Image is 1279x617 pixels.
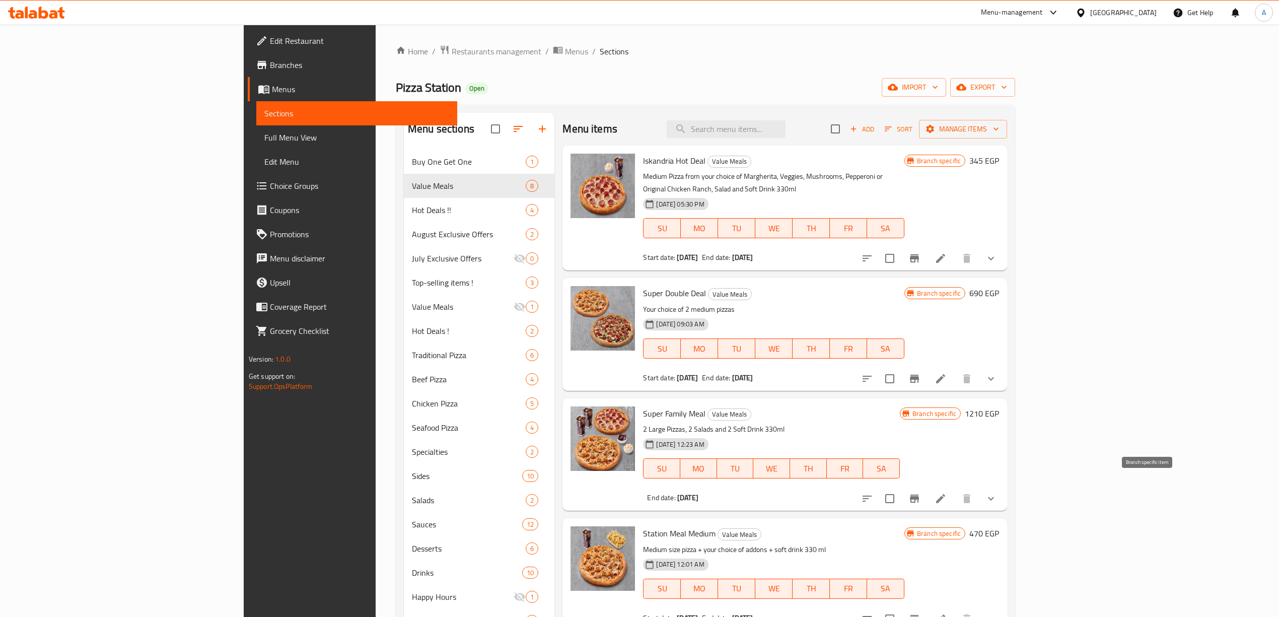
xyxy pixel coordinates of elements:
[412,470,522,482] div: Sides
[685,221,714,236] span: MO
[404,295,555,319] div: Value Meals1
[882,121,915,137] button: Sort
[526,399,538,408] span: 5
[248,29,457,53] a: Edit Restaurant
[248,270,457,295] a: Upsell
[718,218,755,238] button: TU
[969,154,999,168] h6: 345 EGP
[404,464,555,488] div: Sides10
[753,458,790,478] button: WE
[643,406,705,421] span: Super Family Meal
[412,252,514,264] span: July Exclusive Offers
[648,341,677,356] span: SU
[526,447,538,457] span: 2
[913,156,965,166] span: Branch specific
[643,153,705,168] span: Iskandria Hot Deal
[404,270,555,295] div: Top-selling items !3
[562,121,617,136] h2: Menu items
[1262,7,1266,18] span: A
[718,338,755,359] button: TU
[440,45,541,58] a: Restaurants management
[412,397,526,409] div: Chicken Pizza
[863,458,900,478] button: SA
[718,528,761,540] div: Value Meals
[759,221,789,236] span: WE
[965,406,999,421] h6: 1210 EGP
[249,353,273,366] span: Version:
[643,371,675,384] span: Start date:
[722,341,751,356] span: TU
[879,488,900,509] span: Select to update
[452,45,541,57] span: Restaurants management
[275,353,291,366] span: 1.0.0
[867,338,904,359] button: SA
[270,277,449,289] span: Upsell
[708,408,751,420] span: Value Meals
[871,221,900,236] span: SA
[681,338,718,359] button: MO
[981,7,1043,19] div: Menu-management
[643,303,904,316] p: Your choice of 2 medium pizzas
[834,341,863,356] span: FR
[522,518,538,530] div: items
[867,579,904,599] button: SA
[648,461,676,476] span: SU
[270,35,449,47] span: Edit Restaurant
[526,592,538,602] span: 1
[685,341,714,356] span: MO
[677,371,698,384] b: [DATE]
[648,581,677,596] span: SU
[412,180,526,192] div: Value Meals
[526,349,538,361] div: items
[526,301,538,313] div: items
[797,341,826,356] span: TH
[465,83,488,95] div: Open
[248,246,457,270] a: Menu disclaimer
[256,150,457,174] a: Edit Menu
[526,422,538,434] div: items
[270,204,449,216] span: Coupons
[882,78,946,97] button: import
[969,286,999,300] h6: 690 EGP
[680,458,717,478] button: MO
[264,107,449,119] span: Sections
[571,526,635,591] img: Station Meal Medium
[412,156,526,168] span: Buy One Get One
[643,251,675,264] span: Start date:
[526,325,538,337] div: items
[955,487,979,511] button: delete
[248,222,457,246] a: Promotions
[526,302,538,312] span: 1
[404,319,555,343] div: Hot Deals !2
[523,520,538,529] span: 12
[412,228,526,240] span: August Exclusive Offers
[825,118,846,140] span: Select section
[412,349,526,361] div: Traditional Pizza
[485,118,506,140] span: Select all sections
[404,246,555,270] div: July Exclusive Offers0
[677,491,698,504] b: [DATE]
[270,180,449,192] span: Choice Groups
[935,252,947,264] a: Edit menu item
[264,156,449,168] span: Edit Menu
[514,591,526,603] svg: Inactive section
[526,373,538,385] div: items
[264,131,449,144] span: Full Menu View
[955,367,979,391] button: delete
[908,409,960,419] span: Branch specific
[592,45,596,57] li: /
[530,117,554,141] button: Add section
[855,367,879,391] button: sort-choices
[571,406,635,471] img: Super Family Meal
[913,529,965,538] span: Branch specific
[514,301,526,313] svg: Inactive section
[885,123,912,135] span: Sort
[793,218,830,238] button: TH
[526,157,538,167] span: 1
[249,380,313,393] a: Support.OpsPlatform
[270,252,449,264] span: Menu disclaimer
[643,218,681,238] button: SU
[248,198,457,222] a: Coupons
[270,301,449,313] span: Coverage Report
